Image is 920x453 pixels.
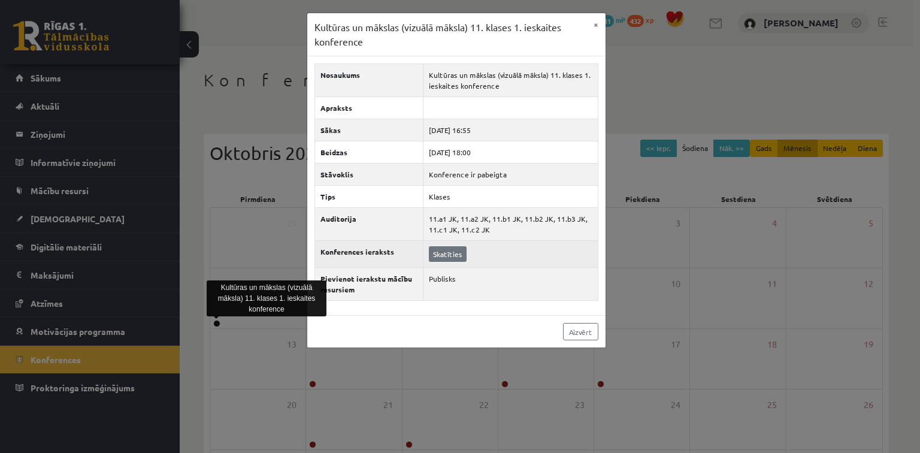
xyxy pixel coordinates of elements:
td: Klases [423,186,598,208]
button: × [586,13,606,36]
a: Skatīties [429,246,467,262]
th: Pievienot ierakstu mācību resursiem [315,268,423,301]
td: Konference ir pabeigta [423,164,598,186]
th: Stāvoklis [315,164,423,186]
td: [DATE] 18:00 [423,141,598,164]
td: [DATE] 16:55 [423,119,598,141]
h3: Kultūras un mākslas (vizuālā māksla) 11. klases 1. ieskaites konference [314,20,586,49]
a: Aizvērt [563,323,598,340]
th: Sākas [315,119,423,141]
th: Konferences ieraksts [315,241,423,268]
td: 11.a1 JK, 11.a2 JK, 11.b1 JK, 11.b2 JK, 11.b3 JK, 11.c1 JK, 11.c2 JK [423,208,598,241]
th: Nosaukums [315,64,423,97]
div: Kultūras un mākslas (vizuālā māksla) 11. klases 1. ieskaites konference [207,280,326,316]
th: Apraksts [315,97,423,119]
th: Auditorija [315,208,423,241]
td: Publisks [423,268,598,301]
th: Beidzas [315,141,423,164]
th: Tips [315,186,423,208]
td: Kultūras un mākslas (vizuālā māksla) 11. klases 1. ieskaites konference [423,64,598,97]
